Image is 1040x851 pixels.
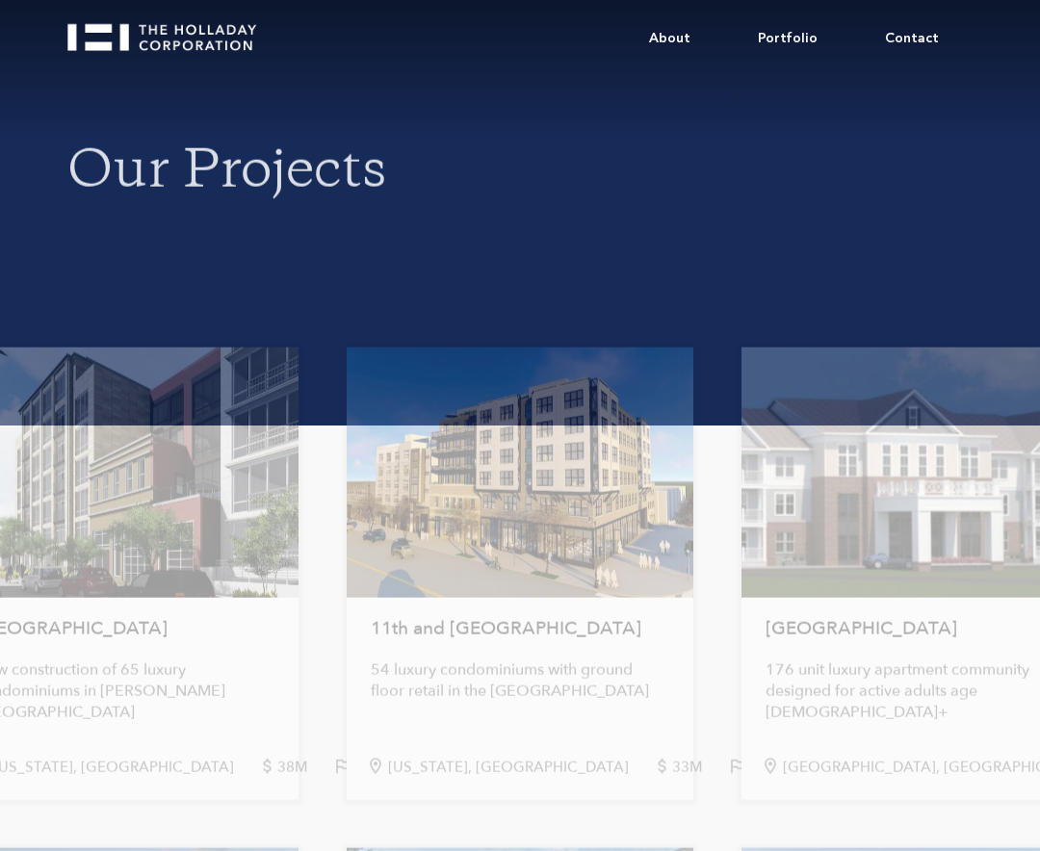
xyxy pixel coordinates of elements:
h1: 11th and [GEOGRAPHIC_DATA] [371,607,669,650]
a: Contact [851,10,973,67]
a: Portfolio [724,10,851,67]
div: [US_STATE], [GEOGRAPHIC_DATA] [388,760,653,776]
div: 38M [277,760,332,776]
a: home [67,10,273,51]
div: 54 luxury condominiums with ground floor retail in the [GEOGRAPHIC_DATA] [371,659,669,702]
div: 33M [672,760,727,776]
h1: Our Projects [67,143,973,205]
a: About [615,10,724,67]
